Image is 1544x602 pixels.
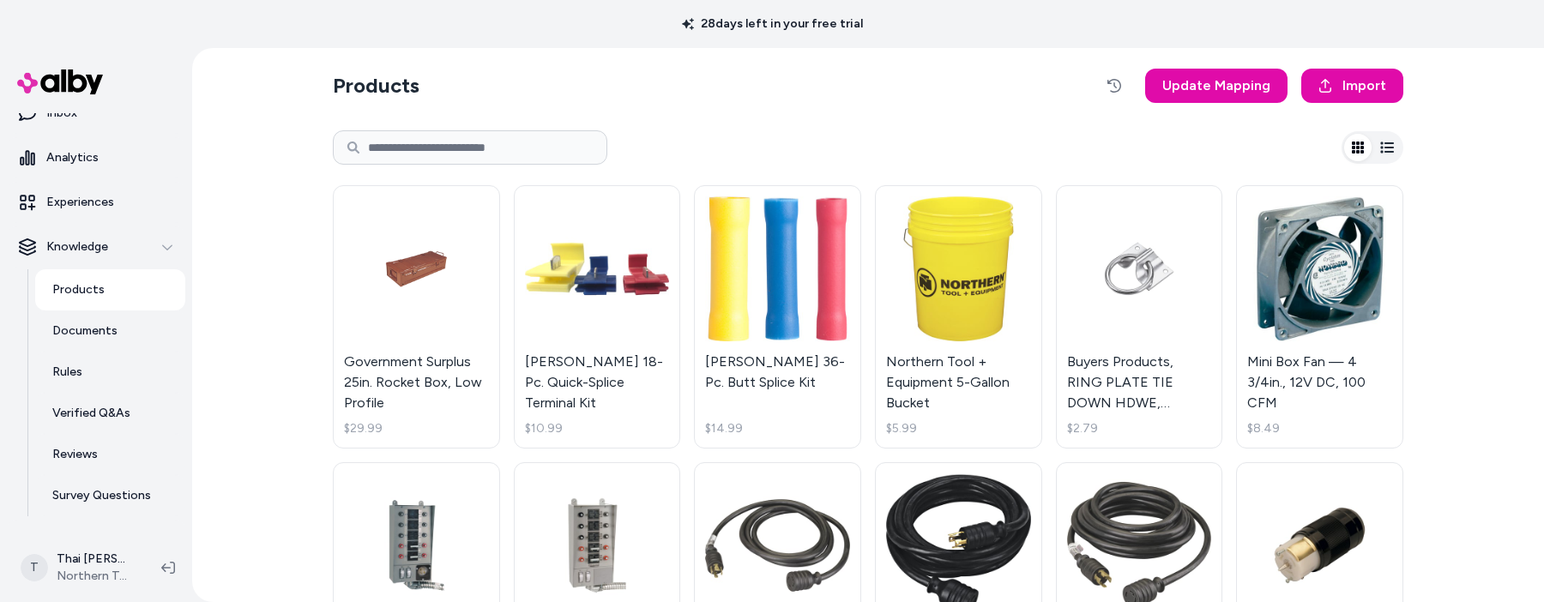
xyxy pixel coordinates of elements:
img: alby Logo [17,69,103,94]
p: Reviews [52,446,98,463]
p: Inbox [46,105,77,122]
a: Buyers Products, RING PLATE TIE DOWN HDWE, Diameter 1.97 in, Model# B33Buyers Products, RING PLAT... [1056,185,1223,448]
button: TThai [PERSON_NAME]Northern Tool [10,540,148,595]
p: Documents [52,322,118,340]
a: Update Mapping [1145,69,1288,103]
a: Analytics [7,137,185,178]
span: Import [1342,75,1386,96]
p: Survey Questions [52,487,151,504]
span: Update Mapping [1162,75,1270,96]
p: Products [52,281,105,298]
a: Import [1301,69,1403,103]
p: Experiences [46,194,114,211]
a: Verified Q&As [35,393,185,434]
a: Survey Questions [35,475,185,516]
a: Gardner Bender 36-Pc. Butt Splice Kit[PERSON_NAME] 36-Pc. Butt Splice Kit$14.99 [694,185,861,448]
a: Experiences [7,182,185,223]
p: Rules [52,364,82,381]
p: Knowledge [46,238,108,256]
a: Reviews [35,434,185,475]
a: Rules [35,352,185,393]
p: Thai [PERSON_NAME] [57,551,134,568]
a: Inbox [7,93,185,134]
a: Integrations [7,520,185,561]
p: 28 days left in your free trial [672,15,873,33]
span: T [21,554,48,581]
a: Government Surplus 25in. Rocket Box, Low ProfileGovernment Surplus 25in. Rocket Box, Low Profile$... [333,185,500,448]
h2: Products [333,72,419,99]
a: Products [35,269,185,310]
a: Gardner Bender 18-Pc. Quick-Splice Terminal Kit[PERSON_NAME] 18-Pc. Quick-Splice Terminal Kit$10.99 [514,185,681,448]
p: Analytics [46,149,99,166]
a: Documents [35,310,185,352]
span: Northern Tool [57,568,134,585]
a: Mini Box Fan — 4 3/4in., 12V DC, 100 CFMMini Box Fan — 4 3/4in., 12V DC, 100 CFM$8.49 [1236,185,1403,448]
p: Verified Q&As [52,405,130,422]
button: Knowledge [7,226,185,268]
a: Northern Tool + Equipment 5-Gallon BucketNorthern Tool + Equipment 5-Gallon Bucket$5.99 [875,185,1042,448]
